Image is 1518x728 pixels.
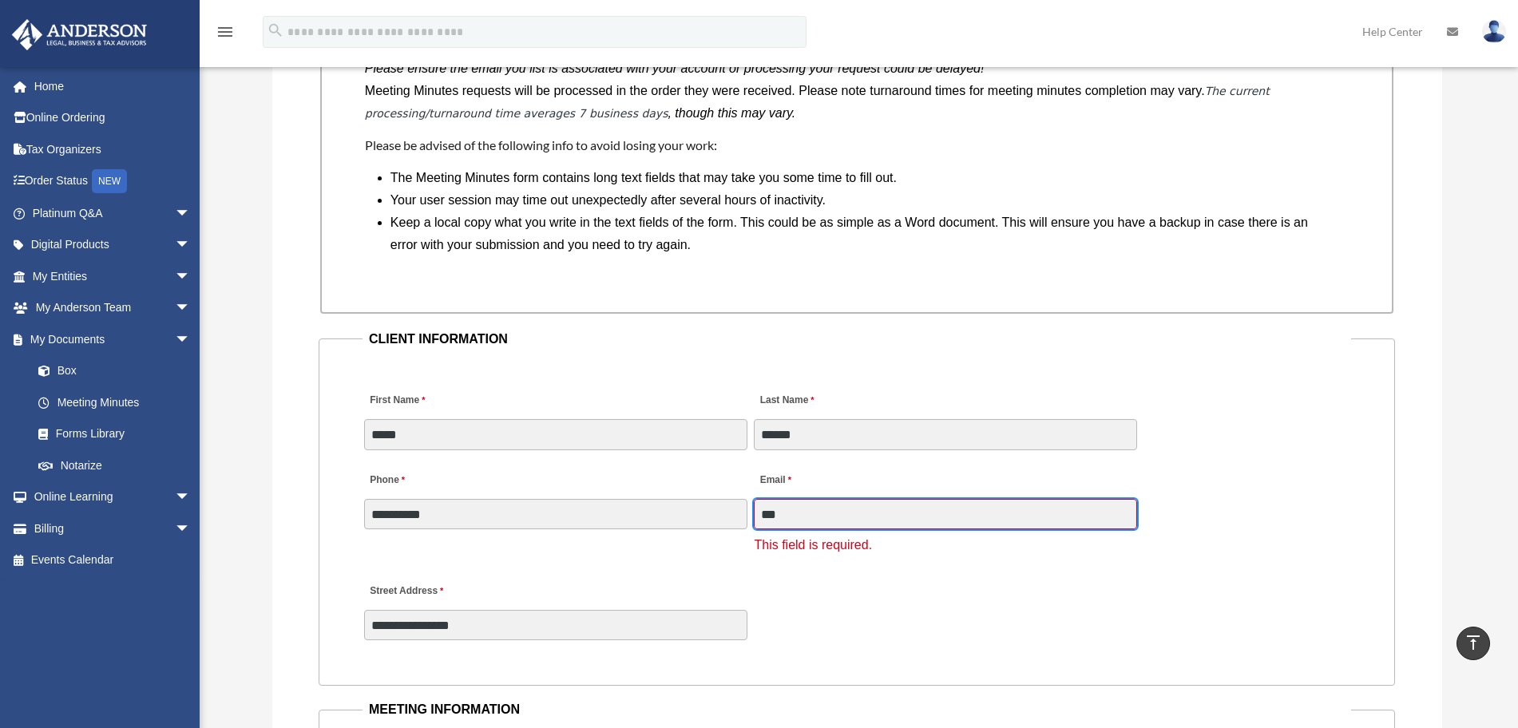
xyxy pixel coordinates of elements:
span: arrow_drop_down [175,481,207,514]
li: Keep a local copy what you write in the text fields of the form. This could be as simple as a Wor... [390,212,1336,256]
a: Tax Organizers [11,133,215,165]
label: Last Name [754,390,818,412]
div: NEW [92,169,127,193]
i: , though this may vary. [668,106,795,120]
em: The current processing/turnaround time averages 7 business days [365,85,1270,120]
legend: CLIENT INFORMATION [363,328,1351,350]
a: Online Ordering [11,102,215,134]
a: Digital Productsarrow_drop_down [11,229,215,261]
a: Order StatusNEW [11,165,215,198]
a: Home [11,70,215,102]
a: vertical_align_top [1457,627,1490,660]
i: Please ensure the email you list is associated with your account or processing your request could... [365,61,985,75]
span: arrow_drop_down [175,260,207,293]
i: vertical_align_top [1464,633,1483,652]
a: Online Learningarrow_drop_down [11,481,215,513]
span: arrow_drop_down [175,197,207,230]
a: Events Calendar [11,544,215,576]
span: arrow_drop_down [175,292,207,325]
a: Meeting Minutes [22,386,207,418]
i: search [267,22,284,39]
label: Phone [364,470,409,492]
span: arrow_drop_down [175,323,207,356]
a: My Entitiesarrow_drop_down [11,260,215,292]
span: This field is required. [754,538,872,552]
li: The Meeting Minutes form contains long text fields that may take you some time to fill out. [390,167,1336,189]
span: arrow_drop_down [175,512,207,545]
legend: MEETING INFORMATION [363,698,1351,721]
a: Box [22,355,215,387]
a: menu [216,28,235,42]
a: My Anderson Teamarrow_drop_down [11,292,215,324]
a: Billingarrow_drop_down [11,512,215,544]
a: Notarize [22,449,215,481]
li: Your user session may time out unexpectedly after several hours of inactivity. [390,189,1336,212]
h4: Please be advised of the following info to avoid losing your work: [365,136,1349,154]
i: menu [216,22,235,42]
a: My Documentsarrow_drop_down [11,323,215,355]
a: Forms Library [22,418,215,450]
span: arrow_drop_down [175,229,207,262]
label: Street Address [364,581,516,603]
p: Meeting Minutes requests will be processed in the order they were received. Please note turnaroun... [365,80,1349,125]
img: User Pic [1482,20,1506,43]
a: Platinum Q&Aarrow_drop_down [11,197,215,229]
label: First Name [364,390,429,412]
label: Email [754,470,795,492]
img: Anderson Advisors Platinum Portal [7,19,152,50]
